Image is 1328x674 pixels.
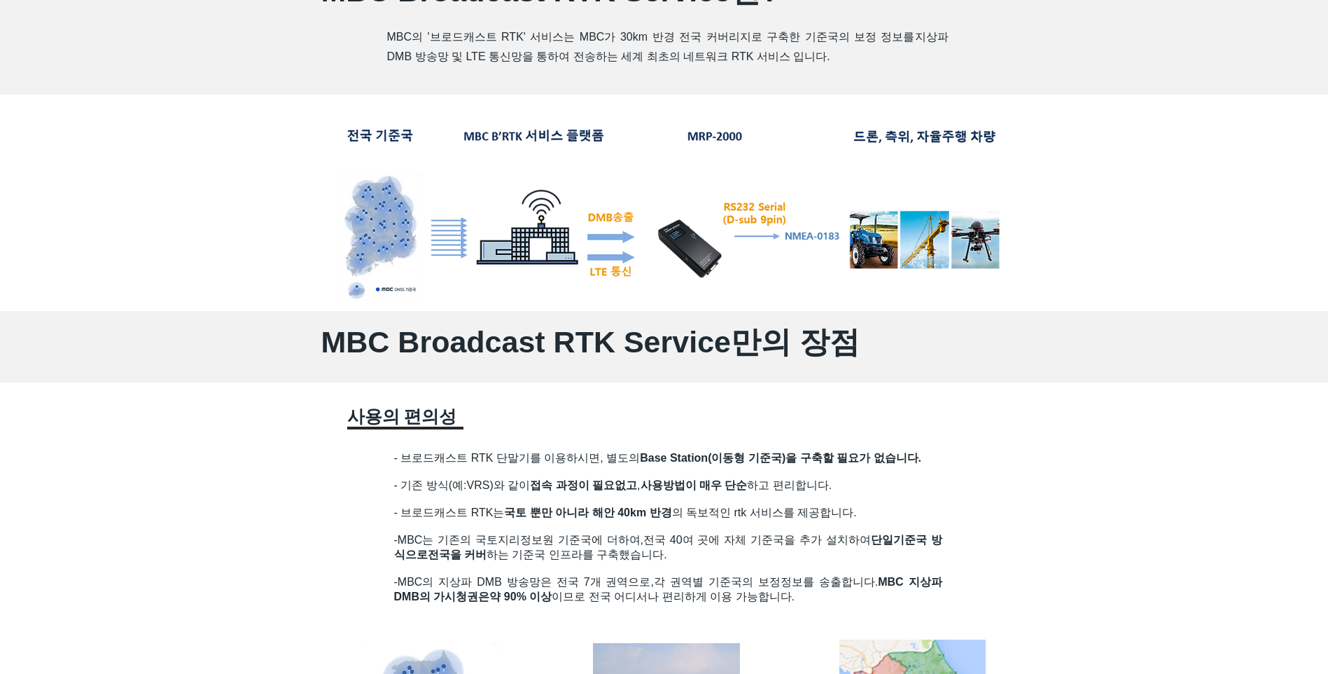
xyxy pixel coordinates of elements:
[321,325,860,359] span: MBC Broadcast RTK Service만의 장점
[1167,614,1328,674] iframe: Wix Chat
[640,452,921,464] span: Base Station(이동형 기준국)을 구축할 필요가 없습니다.
[489,591,795,603] span: 이므로 전국 어디서나 편리하게 이용 가능합니다.
[394,576,942,603] span: MBC 지상파 DMB의 가시청권은
[394,534,942,560] span: 전국 40여 곳에 자체 기준국을 추가 설치하여
[428,549,667,560] span: 하는 기준국 인프라를 구축했습니다.
[394,507,857,518] span: - 브로드캐스트 RTK는 의 독보적인 rtk 서비스를 제공합니다.
[394,576,654,588] span: -MBC의 지상파 DMB 방송망은 전국 7개 권역으로,
[641,479,748,491] span: 사용방법이 매우 단순
[321,118,1007,301] img: brtk.png
[428,549,487,560] span: 전국을 커버
[489,591,552,603] span: 약 90% 이상
[394,452,922,464] span: - 브로드캐스트 RTK 단말기를 이용하시면, 별도의
[394,576,942,603] span: 각 권역별 기준국의 보정정보를 송출합니다.
[530,479,637,491] span: 접속 과정이 필요없고
[394,534,644,546] span: -MBC는 기존의 국토지리정보원 기준국에 더하여,
[394,479,832,491] span: - 기존 방식(예:VRS)와 같이 , 하고 편리합니다.
[387,31,915,43] span: MBC의 '브로드캐스트 RTK' 서비스는 MBC가 30km 반경 전국 커버리지로 구축한 기준국의 보정 정보를
[394,534,942,560] span: 단일기준국 방식으로
[504,507,671,518] span: 국토 뿐만 아니라 해안 40km 반경
[347,406,457,426] span: ​사용의 편의성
